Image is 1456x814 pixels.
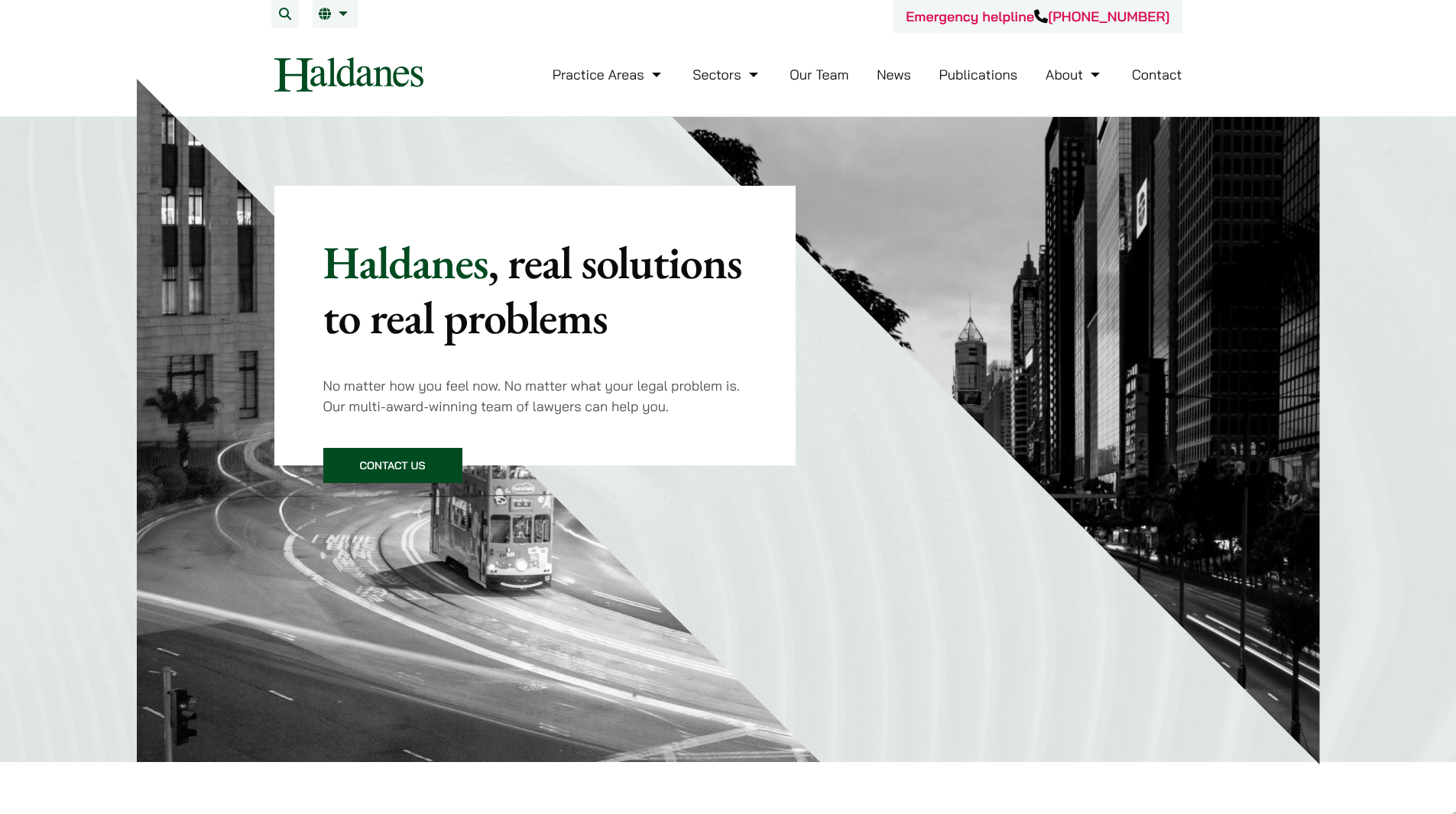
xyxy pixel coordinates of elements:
[939,66,1018,83] a: Publications
[877,66,911,83] a: News
[1132,66,1182,83] a: Contact
[319,8,352,20] a: EN
[1046,66,1104,83] a: About
[323,375,747,417] p: No matter how you feel now. No matter what your legal problem is. Our multi-award-winning team of...
[274,57,423,92] img: Logo of Haldanes
[323,232,742,347] mark: , real solutions to real problems
[323,448,462,483] a: Contact Us
[323,235,747,345] p: Haldanes
[906,8,1169,25] a: Emergency helpline[PHONE_NUMBER]
[692,66,761,83] a: Sectors
[790,66,848,83] a: Our Team
[553,66,665,83] a: Practice Areas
